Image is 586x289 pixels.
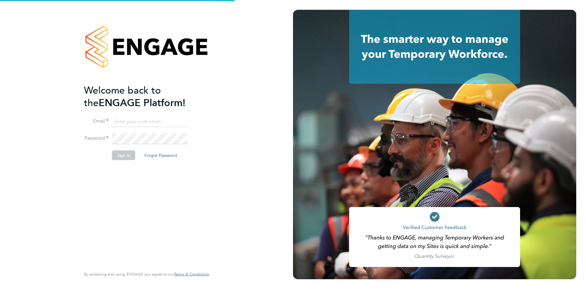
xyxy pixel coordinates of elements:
input: Enter your work email... [112,116,187,127]
h2: ENGAGE Platform! [84,84,203,109]
span: Welcome back to the [84,84,161,109]
button: Forgot Password [139,150,182,160]
button: Sign In [112,150,135,160]
a: Terms & Conditions [174,272,209,277]
label: Email [84,118,108,124]
span: By accessing and using ENGAGE you agree to our [84,272,209,277]
label: Password [84,135,108,142]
